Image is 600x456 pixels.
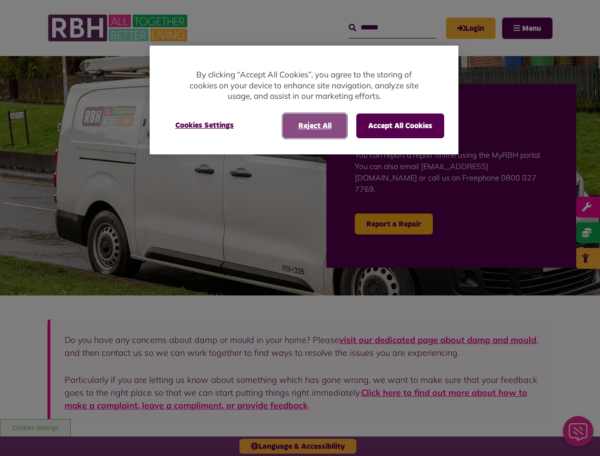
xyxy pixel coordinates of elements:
div: Close Web Assistant [6,3,36,33]
button: Accept All Cookies [356,114,444,138]
p: By clicking “Accept All Cookies”, you agree to the storing of cookies on your device to enhance s... [188,69,420,102]
div: Cookie banner [150,46,458,154]
button: Reject All [283,114,347,138]
div: Privacy [150,46,458,154]
button: Cookies Settings [164,114,245,137]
